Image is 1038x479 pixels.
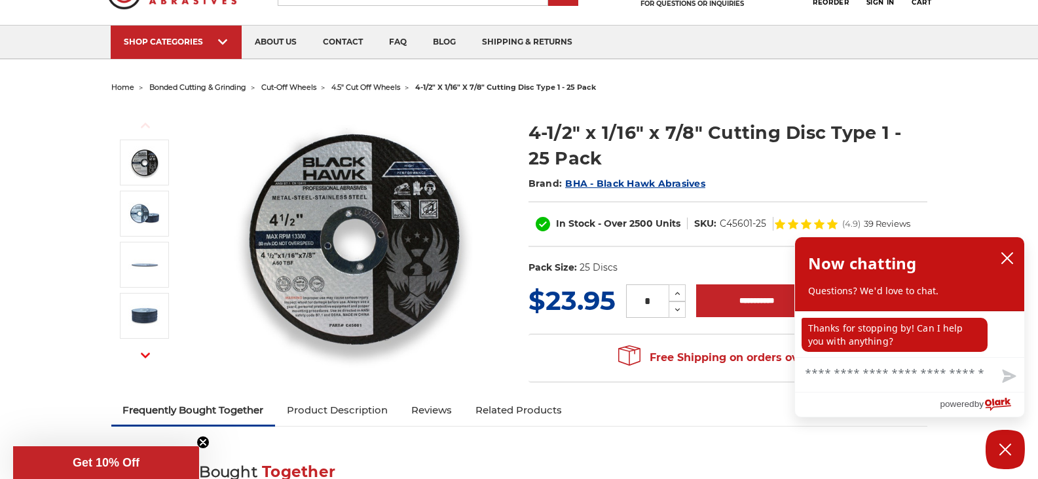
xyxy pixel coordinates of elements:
[656,218,680,229] span: Units
[618,345,837,371] span: Free Shipping on orders over $149
[469,26,585,59] a: shipping & returns
[399,396,464,425] a: Reviews
[196,436,210,449] button: Close teaser
[986,430,1025,469] button: Close Chatbox
[598,218,627,229] span: - Over
[128,299,161,332] img: 4-1/2" x 7/8" Cut-off wheels
[415,83,596,92] span: 4-1/2" x 1/16" x 7/8" cutting disc type 1 - 25 pack
[940,396,974,412] span: powered
[331,83,400,92] a: 4.5" cut off wheels
[73,456,139,469] span: Get 10% Off
[528,284,616,316] span: $23.95
[565,178,705,189] a: BHA - Black Hawk Abrasives
[528,178,563,189] span: Brand:
[149,83,246,92] a: bonded cutting & grinding
[13,446,199,479] div: Get 10% OffClose teaser
[261,83,316,92] a: cut-off wheels
[580,261,618,275] dd: 25 Discs
[694,217,716,231] dt: SKU:
[275,396,399,425] a: Product Description
[528,261,577,275] dt: Pack Size:
[128,248,161,281] img: Long lasting Metal cutting disc, 4.5 inch diameter
[974,396,984,412] span: by
[420,26,469,59] a: blog
[940,393,1024,417] a: Powered by Olark
[808,284,1011,297] p: Questions? We'd love to chat.
[997,248,1018,268] button: close chatbox
[864,220,910,228] span: 39 Reviews
[124,37,229,47] div: SHOP CATEGORIES
[556,218,595,229] span: In Stock
[130,341,161,370] button: Next
[111,396,276,425] a: Frequently Bought Together
[528,120,927,171] h1: 4-1/2" x 1/16" x 7/8" Cutting Disc Type 1 - 25 Pack
[223,106,485,368] img: 4-1/2" x 1/16" x 7/8" Cutting Disc Type 1 - 25 Pack
[111,83,134,92] a: home
[992,362,1024,392] button: Send message
[842,220,861,228] span: (4.9)
[464,396,574,425] a: Related Products
[130,111,161,140] button: Previous
[795,311,1024,357] div: chat
[128,146,161,179] img: 4-1/2" x 1/16" x 7/8" Cutting Disc Type 1 - 25 Pack
[802,318,988,352] p: Thanks for stopping by! Can I help you with anything?
[242,26,310,59] a: about us
[629,218,653,229] span: 2500
[310,26,376,59] a: contact
[794,237,1025,417] div: olark chatbox
[720,217,766,231] dd: C45601-25
[128,197,161,230] img: 4-1/2" x .06" x 7/8" Cut off wheels
[808,250,916,277] h2: Now chatting
[376,26,420,59] a: faq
